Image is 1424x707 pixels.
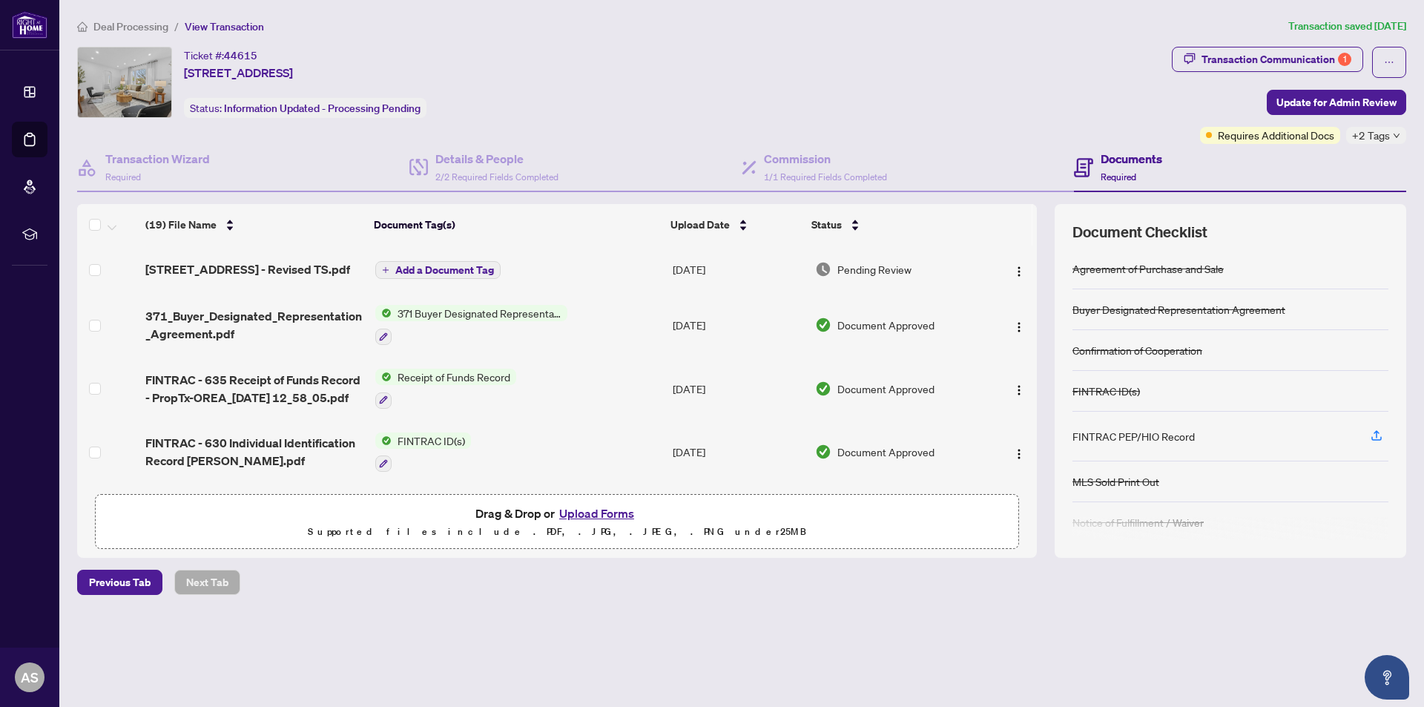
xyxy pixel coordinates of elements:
[1007,257,1031,281] button: Logo
[392,305,567,321] span: 371 Buyer Designated Representation Agreement - Authority for Purchase or Lease
[395,265,494,275] span: Add a Document Tag
[174,18,179,35] li: /
[184,47,257,64] div: Ticket #:
[1172,47,1363,72] button: Transaction Communication1
[12,11,47,39] img: logo
[1007,377,1031,401] button: Logo
[667,421,808,484] td: [DATE]
[145,434,363,470] span: FINTRAC - 630 Individual Identification Record [PERSON_NAME].pdf
[368,204,664,246] th: Document Tag(s)
[1013,266,1025,277] img: Logo
[764,150,887,168] h4: Commission
[375,369,392,385] img: Status Icon
[837,381,934,397] span: Document Approved
[375,433,471,473] button: Status IconFINTRAC ID(s)
[1384,57,1394,68] span: ellipsis
[1338,53,1351,66] div: 1
[224,102,421,115] span: Information Updated - Processing Pending
[667,246,808,293] td: [DATE]
[224,49,257,62] span: 44615
[1072,428,1195,444] div: FINTRAC PEP/HIO Record
[837,317,934,333] span: Document Approved
[1072,260,1224,277] div: Agreement of Purchase and Sale
[392,369,516,385] span: Receipt of Funds Record
[1072,514,1204,530] div: Notice of Fulfillment / Waiver
[1101,150,1162,168] h4: Documents
[764,171,887,182] span: 1/1 Required Fields Completed
[185,20,264,33] span: View Transaction
[93,20,168,33] span: Deal Processing
[1013,384,1025,396] img: Logo
[670,217,730,233] span: Upload Date
[1288,18,1406,35] article: Transaction saved [DATE]
[375,369,516,409] button: Status IconReceipt of Funds Record
[1007,313,1031,337] button: Logo
[77,22,88,32] span: home
[96,495,1018,550] span: Drag & Drop orUpload FormsSupported files include .PDF, .JPG, .JPEG, .PNG under25MB
[21,667,39,688] span: AS
[392,433,471,449] span: FINTRAC ID(s)
[382,266,389,274] span: plus
[837,261,912,277] span: Pending Review
[105,171,141,182] span: Required
[1072,383,1140,399] div: FINTRAC ID(s)
[1365,655,1409,700] button: Open asap
[105,523,1009,541] p: Supported files include .PDF, .JPG, .JPEG, .PNG under 25 MB
[375,433,392,449] img: Status Icon
[77,570,162,595] button: Previous Tab
[1201,47,1351,71] div: Transaction Communication
[667,293,808,357] td: [DATE]
[667,484,808,547] td: [DATE]
[184,98,426,118] div: Status:
[89,570,151,594] span: Previous Tab
[665,204,806,246] th: Upload Date
[837,444,934,460] span: Document Approved
[1072,222,1207,243] span: Document Checklist
[1352,127,1390,144] span: +2 Tags
[815,381,831,397] img: Document Status
[375,260,501,280] button: Add a Document Tag
[815,317,831,333] img: Document Status
[145,260,350,278] span: [STREET_ADDRESS] - Revised TS.pdf
[105,150,210,168] h4: Transaction Wizard
[1007,440,1031,464] button: Logo
[145,307,363,343] span: 371_Buyer_Designated_Representation_Agreement.pdf
[375,261,501,279] button: Add a Document Tag
[1072,301,1285,318] div: Buyer Designated Representation Agreement
[1013,321,1025,333] img: Logo
[435,171,558,182] span: 2/2 Required Fields Completed
[1218,127,1334,143] span: Requires Additional Docs
[1013,448,1025,460] img: Logo
[139,204,368,246] th: (19) File Name
[1276,91,1397,114] span: Update for Admin Review
[78,47,171,117] img: IMG-E12230507_1.jpg
[435,150,558,168] h4: Details & People
[805,204,982,246] th: Status
[555,504,639,523] button: Upload Forms
[375,305,392,321] img: Status Icon
[1101,171,1136,182] span: Required
[811,217,842,233] span: Status
[1072,473,1159,490] div: MLS Sold Print Out
[667,357,808,421] td: [DATE]
[815,261,831,277] img: Document Status
[475,504,639,523] span: Drag & Drop or
[184,64,293,82] span: [STREET_ADDRESS]
[145,217,217,233] span: (19) File Name
[1393,132,1400,139] span: down
[145,371,363,407] span: FINTRAC - 635 Receipt of Funds Record - PropTx-OREA_[DATE] 12_58_05.pdf
[375,305,567,345] button: Status Icon371 Buyer Designated Representation Agreement - Authority for Purchase or Lease
[174,570,240,595] button: Next Tab
[1072,342,1202,358] div: Confirmation of Cooperation
[1267,90,1406,115] button: Update for Admin Review
[815,444,831,460] img: Document Status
